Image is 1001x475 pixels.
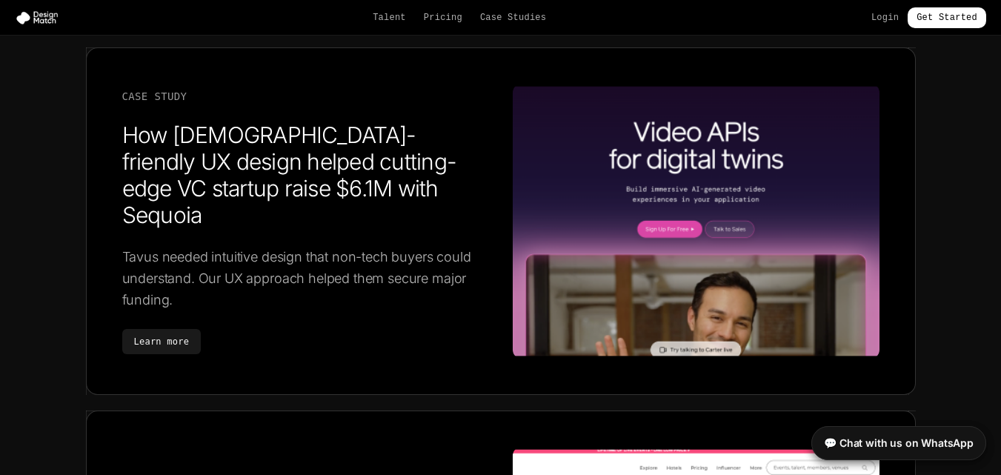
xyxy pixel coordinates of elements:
[122,246,489,311] p: Tavus needed intuitive design that non-tech buyers could understand. Our UX approach helped them ...
[480,12,546,24] a: Case Studies
[424,12,462,24] a: Pricing
[15,10,65,25] img: Design Match
[871,12,899,24] a: Login
[513,84,879,359] img: How 5-year-old-friendly UX design helped cutting-edge VC startup raise $6.1M with Sequoia
[122,329,202,354] a: Learn more
[122,89,489,104] div: Case Study
[373,12,406,24] a: Talent
[908,7,986,28] a: Get Started
[811,426,986,460] a: 💬 Chat with us on WhatsApp
[122,122,489,228] h3: How [DEMOGRAPHIC_DATA]-friendly UX design helped cutting-edge VC startup raise $6.1M with Sequoia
